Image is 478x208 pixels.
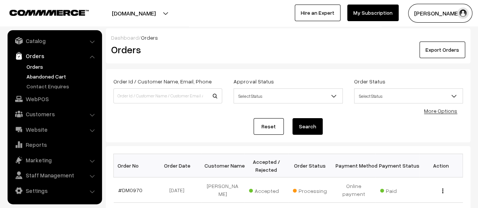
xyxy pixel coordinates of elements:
[292,118,323,135] button: Search
[201,154,245,177] th: Customer Name
[380,185,418,195] span: Paid
[157,177,201,203] td: [DATE]
[157,154,201,177] th: Order Date
[332,154,376,177] th: Payment Method
[332,177,376,203] td: Online payment
[141,34,158,41] span: Orders
[295,5,340,21] a: Hire an Expert
[9,123,99,136] a: Website
[254,118,284,135] a: Reset
[9,49,99,63] a: Orders
[234,89,342,103] span: Select Status
[424,108,457,114] a: More Options
[234,77,274,85] label: Approval Status
[111,34,465,42] div: /
[25,82,99,90] a: Contact Enquires
[354,88,463,103] span: Select Status
[9,184,99,197] a: Settings
[9,92,99,106] a: WebPOS
[9,34,99,48] a: Catalog
[419,154,463,177] th: Action
[347,5,399,21] a: My Subscription
[288,154,332,177] th: Order Status
[111,44,221,55] h2: Orders
[234,88,342,103] span: Select Status
[376,154,419,177] th: Payment Status
[293,185,331,195] span: Processing
[118,187,142,193] a: #DM0970
[114,154,158,177] th: Order No
[408,4,472,23] button: [PERSON_NAME]
[442,188,443,193] img: Menu
[419,42,465,58] button: Export Orders
[354,77,385,85] label: Order Status
[25,72,99,80] a: Abandoned Cart
[85,4,182,23] button: [DOMAIN_NAME]
[354,89,463,103] span: Select Status
[201,177,245,203] td: [PERSON_NAME]
[249,185,287,195] span: Accepted
[113,88,222,103] input: Order Id / Customer Name / Customer Email / Customer Phone
[9,168,99,182] a: Staff Management
[111,34,139,41] a: Dashboard
[25,63,99,71] a: Orders
[113,77,212,85] label: Order Id / Customer Name, Email, Phone
[457,8,469,19] img: user
[9,10,89,15] img: COMMMERCE
[244,154,288,177] th: Accepted / Rejected
[9,153,99,167] a: Marketing
[9,107,99,121] a: Customers
[9,138,99,151] a: Reports
[9,8,76,17] a: COMMMERCE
